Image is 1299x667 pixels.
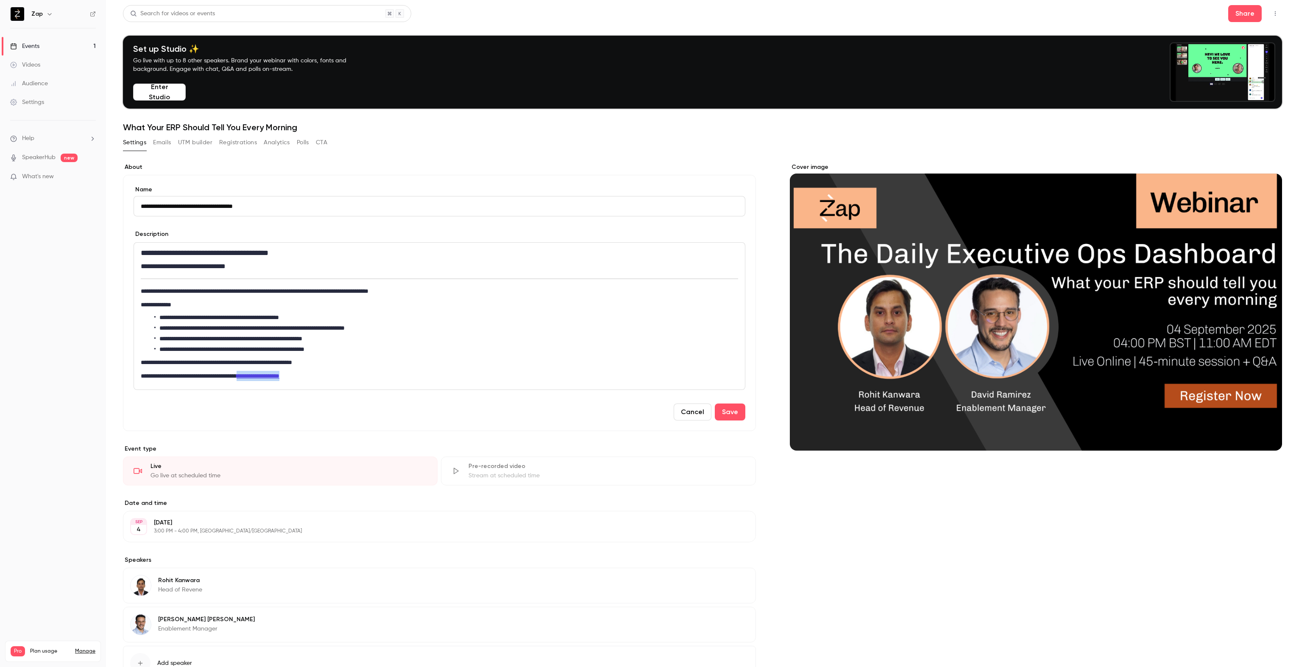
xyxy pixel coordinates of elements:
[10,42,39,50] div: Events
[790,163,1282,171] label: Cover image
[123,568,756,603] div: Rohit KanwaraRohit KanwaraHead of Revene
[123,499,756,507] label: Date and time
[22,134,34,143] span: Help
[131,519,146,525] div: SEP
[123,556,756,564] label: Speakers
[468,462,745,471] div: Pre-recorded video
[316,136,327,149] button: CTA
[219,136,257,149] button: Registrations
[133,84,186,101] button: Enter Studio
[158,586,202,594] p: Head of Revene
[134,230,168,238] label: Description
[133,56,366,73] p: Go live with up to 8 other speakers. Brand your webinar with colors, fonts and background. Engage...
[123,136,146,149] button: Settings
[130,9,215,18] div: Search for videos or events
[297,136,309,149] button: Polls
[10,79,48,88] div: Audience
[123,457,438,485] div: LiveGo live at scheduled time
[158,615,255,624] p: [PERSON_NAME] [PERSON_NAME]
[131,575,151,596] img: Rohit Kanwara
[264,136,290,149] button: Analytics
[123,122,1282,132] h1: What Your ERP Should Tell You Every Morning
[133,44,366,54] h4: Set up Studio ✨
[441,457,755,485] div: Pre-recorded videoStream at scheduled time
[134,242,745,390] section: description
[151,471,427,480] div: Go live at scheduled time
[715,404,745,420] button: Save
[178,136,212,149] button: UTM builder
[153,136,171,149] button: Emails
[11,7,24,21] img: Zap
[22,172,54,181] span: What's new
[134,185,745,194] label: Name
[10,61,40,69] div: Videos
[123,163,756,171] label: About
[674,404,711,420] button: Cancel
[1228,5,1262,22] button: Share
[123,607,756,642] div: David Ramirez[PERSON_NAME] [PERSON_NAME]Enablement Manager
[75,648,95,655] a: Manage
[137,525,141,534] p: 4
[31,10,43,18] h6: Zap
[10,98,44,106] div: Settings
[61,154,78,162] span: new
[158,576,202,585] p: Rohit Kanwara
[123,445,756,453] p: Event type
[22,153,56,162] a: SpeakerHub
[134,243,745,390] div: editor
[30,648,70,655] span: Plan usage
[158,625,255,633] p: Enablement Manager
[790,163,1282,451] section: Cover image
[11,646,25,656] span: Pro
[10,134,96,143] li: help-dropdown-opener
[154,518,711,527] p: [DATE]
[154,528,711,535] p: 3:00 PM - 4:00 PM, [GEOGRAPHIC_DATA]/[GEOGRAPHIC_DATA]
[131,614,151,635] img: David Ramirez
[151,462,427,471] div: Live
[468,471,745,480] div: Stream at scheduled time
